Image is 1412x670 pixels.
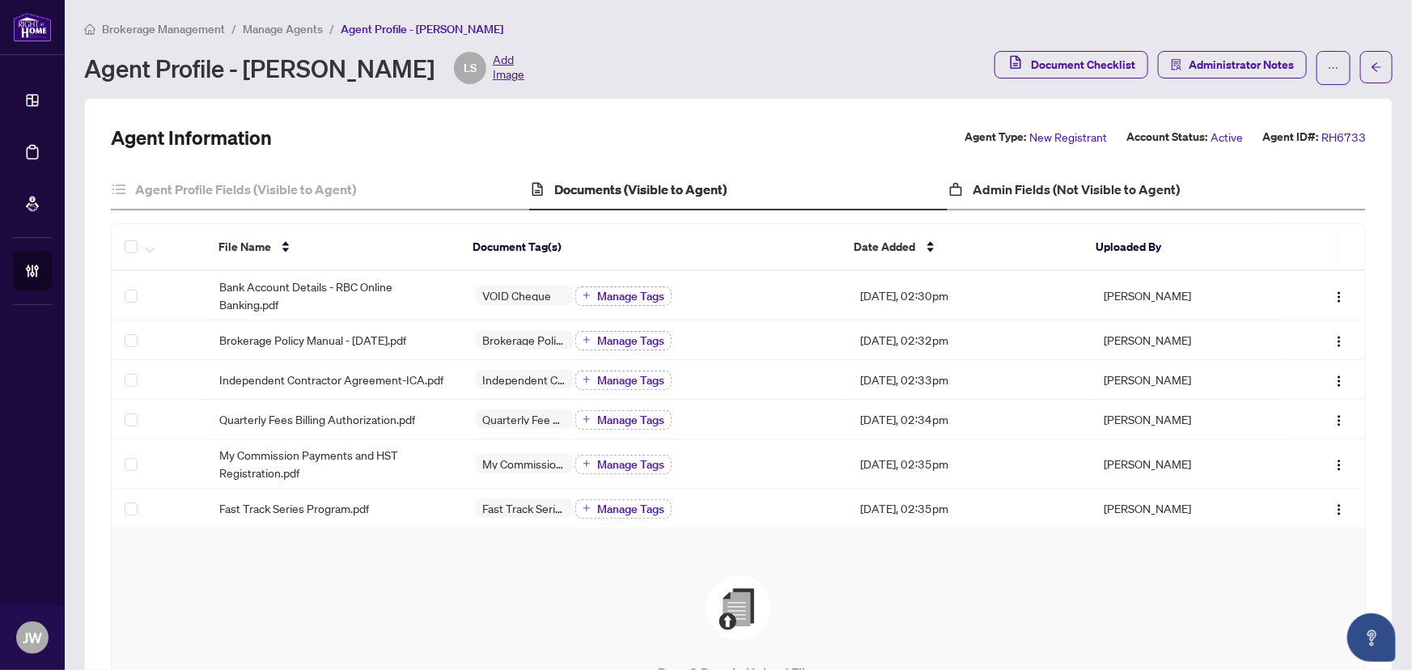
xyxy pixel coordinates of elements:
span: home [84,23,95,35]
button: Manage Tags [575,371,672,390]
span: Administrator Notes [1189,52,1294,78]
span: Quarterly Fee Auto-Debit Authorization [476,413,573,425]
img: Logo [1333,503,1346,516]
span: plus [583,504,591,512]
img: File Upload [706,575,771,640]
span: ellipsis [1328,62,1339,74]
span: arrow-left [1371,61,1382,73]
span: plus [583,415,591,423]
button: Logo [1326,495,1352,521]
span: Manage Tags [597,375,664,386]
span: Manage Tags [597,414,664,426]
span: Date Added [854,238,916,256]
span: Manage Tags [597,290,664,302]
img: Logo [1333,414,1346,427]
button: Logo [1326,451,1352,477]
th: Document Tag(s) [460,224,841,271]
label: Account Status: [1126,128,1207,146]
img: Logo [1333,375,1346,388]
span: File Name [218,238,271,256]
span: plus [583,375,591,384]
button: Manage Tags [575,499,672,519]
td: [PERSON_NAME] [1091,360,1283,400]
button: Logo [1326,282,1352,308]
span: solution [1171,59,1182,70]
span: plus [583,460,591,468]
span: Independent Contractor Agreement-ICA.pdf [219,371,443,388]
td: [PERSON_NAME] [1091,439,1283,489]
span: Brokerage Policy Manual [476,334,573,346]
button: Document Checklist [994,51,1148,78]
span: Brokerage Management [102,22,225,36]
span: Add Image [493,52,524,84]
span: Manage Tags [597,335,664,346]
span: Independent Contractor Agreement [476,374,573,385]
td: [PERSON_NAME] [1091,271,1283,320]
td: [PERSON_NAME] [1091,320,1283,360]
h4: Agent Profile Fields (Visible to Agent) [135,180,356,199]
span: Quarterly Fees Billing Authorization.pdf [219,410,415,428]
span: plus [583,336,591,344]
button: Manage Tags [575,410,672,430]
li: / [231,19,236,38]
div: Agent Profile - [PERSON_NAME] [84,52,524,84]
button: Open asap [1347,613,1396,662]
button: Manage Tags [575,331,672,350]
label: Agent ID#: [1262,128,1318,146]
img: Logo [1333,290,1346,303]
td: [DATE], 02:32pm [847,320,1091,360]
span: Manage Agents [243,22,323,36]
td: [PERSON_NAME] [1091,400,1283,439]
button: Logo [1326,327,1352,353]
button: Logo [1326,406,1352,432]
td: [DATE], 02:35pm [847,489,1091,528]
button: Manage Tags [575,455,672,474]
td: [PERSON_NAME] [1091,489,1283,528]
span: Active [1211,128,1243,146]
span: LS [464,59,477,77]
span: My Commission Payments & HST Registration [476,458,573,469]
th: Date Added [842,224,1083,271]
button: Logo [1326,367,1352,392]
td: [DATE], 02:34pm [847,400,1091,439]
button: Manage Tags [575,286,672,306]
label: Agent Type: [965,128,1026,146]
span: Brokerage Policy Manual - [DATE].pdf [219,331,406,349]
h4: Documents (Visible to Agent) [554,180,727,199]
span: Manage Tags [597,503,664,515]
th: File Name [206,224,460,271]
h2: Agent Information [111,125,272,151]
img: Logo [1333,335,1346,348]
span: plus [583,291,591,299]
span: JW [23,626,42,649]
span: New Registrant [1029,128,1107,146]
span: Fast Track Series Program.pdf [219,499,369,517]
span: RH6733 [1321,128,1366,146]
span: VOID Cheque [476,290,558,301]
li: / [329,19,334,38]
button: Administrator Notes [1158,51,1307,78]
th: Uploaded By [1083,224,1274,271]
img: logo [13,12,52,42]
td: [DATE], 02:30pm [847,271,1091,320]
span: Bank Account Details - RBC Online Banking.pdf [219,278,450,313]
span: Agent Profile - [PERSON_NAME] [341,22,503,36]
span: Manage Tags [597,459,664,470]
td: [DATE], 02:35pm [847,439,1091,489]
span: Document Checklist [1031,52,1135,78]
td: [DATE], 02:33pm [847,360,1091,400]
span: Fast Track Series Program [476,502,573,514]
h4: Admin Fields (Not Visible to Agent) [973,180,1180,199]
img: Logo [1333,459,1346,472]
span: My Commission Payments and HST Registration.pdf [219,446,450,481]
